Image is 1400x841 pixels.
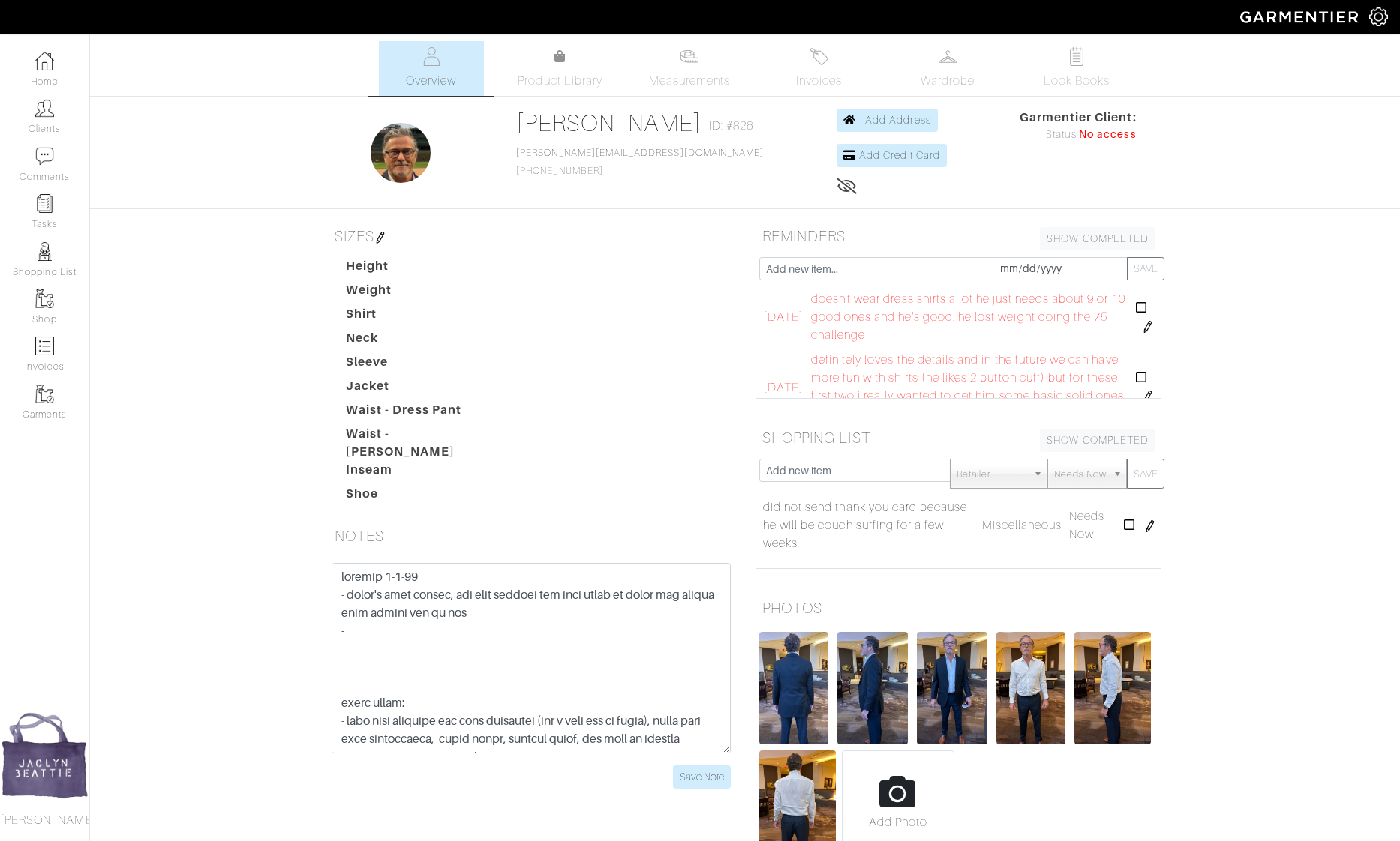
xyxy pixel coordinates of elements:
input: Save Note [673,765,731,789]
img: JSEXsfoQMHAr56GfGq1UkSr2 [917,632,987,744]
a: Add Address [837,109,938,132]
dt: Height [335,257,506,281]
h5: NOTES [329,521,734,551]
img: measurements-466bbee1fd09ba9460f595b01e5d73f9e2bff037440d3c8f018324cb6cdf7a4a.svg [680,47,698,66]
img: UedatSEgSUUEHcB3UYKf8ck2 [1074,632,1150,744]
h5: PHOTOS [756,593,1161,623]
div: Status: [1020,127,1137,143]
img: reminder-icon-8004d30b9f0a5d33ae49ab947aed9ed385cf756f9e5892f1edd6e32f2345188e.png [35,194,54,213]
img: pen-cf24a1663064a2ec1b9c1bd2387e9de7a2fa800b781884d57f21acf72779bad2.png [374,232,386,244]
dt: Waist - [PERSON_NAME] [335,425,506,461]
img: comment-icon-a0a6a9ef722e966f86d9cbdc48e553b5cf19dbc54f86b18d962a5391bc8f6eb6.png [35,147,54,166]
a: Add Credit Card [837,144,947,167]
a: [PERSON_NAME][EMAIL_ADDRESS][DOMAIN_NAME] [516,148,764,158]
img: orders-27d20c2124de7fd6de4e0e44c1d41de31381a507db9b33961299e4e07d508b8c.svg [810,47,828,66]
img: garmentier-logo-header-white-b43fb05a5012e4ada735d5af1a66efaba907eab6374d6393d1fbf88cb4ef424d.png [1233,4,1369,30]
a: did not send thank you card because he will be couch surfing for a few weeks. [763,498,975,552]
img: MDGKHn2jqDqzxJ27nnsj26P7 [837,632,908,744]
span: Needs Now [1069,510,1104,541]
dt: Sleeve [335,353,506,377]
button: SAVE [1127,459,1164,489]
a: Product Library [508,48,613,90]
img: garments-icon-b7da505a4dc4fd61783c78ac3ca0ef83fa9d6f193b1c9dc38574b1d14d53ca28.png [35,385,54,403]
input: Add new item... [759,257,993,280]
span: Overview [406,72,456,90]
dt: Jacket [335,377,506,401]
a: Invoices [766,41,871,96]
img: todo-9ac3debb85659649dc8f770b8b6100bb5dab4b48dedcbae339e5042a72dfd3cc.svg [1068,47,1086,66]
span: Garmentier Client: [1020,109,1137,127]
img: pen-cf24a1663064a2ec1b9c1bd2387e9de7a2fa800b781884d57f21acf72779bad2.png [1142,321,1154,333]
span: [DATE] [763,379,804,397]
img: CRdxyXwnRXKXn2sxPyskGQC2 [759,632,828,744]
h5: REMINDERS [756,221,1161,251]
span: Measurements [649,72,731,90]
span: [PHONE_NUMBER] [516,148,764,176]
span: Invoices [796,72,842,90]
dt: Waist - Dress Pant [335,401,506,425]
img: J4gxt1efGgEqCK32dJ57gQ5w [996,632,1065,744]
dt: Inseam [335,461,506,485]
img: clients-icon-6bae9207a08558b7cb47a8932f037763ab4055f8c8b6bfacd5dc20c3e0201464.png [35,99,54,118]
span: Retailer [957,459,1027,489]
dt: Neck [335,329,506,353]
input: Add new item [759,459,951,482]
span: definitely loves the details and in the future we can have more fun with shirts (he likes 2 butto... [811,351,1129,423]
span: No access [1079,127,1136,143]
span: Wardrobe [921,72,975,90]
dt: Weight [335,281,506,305]
img: wardrobe-487a4870c1b7c33e795ec22d11cfc2ed9d08956e64fb3008fe2437562e282088.svg [939,47,957,66]
img: stylists-icon-eb353228a002819b7ec25b43dbf5f0378dd9e0616d9560372ff212230b889e62.png [35,242,54,261]
img: basicinfo-40fd8af6dae0f16599ec9e87c0ef1c0a1fdea2edbe929e3d69a839185d80c458.svg [422,47,440,66]
span: ID: #826 [709,117,753,135]
span: Add Address [865,114,931,126]
img: pen-cf24a1663064a2ec1b9c1bd2387e9de7a2fa800b781884d57f21acf72779bad2.png [1142,391,1154,403]
span: Product Library [518,72,602,90]
a: Look Books [1024,41,1129,96]
img: garments-icon-b7da505a4dc4fd61783c78ac3ca0ef83fa9d6f193b1c9dc38574b1d14d53ca28.png [35,289,54,308]
img: pen-cf24a1663064a2ec1b9c1bd2387e9de7a2fa800b781884d57f21acf72779bad2.png [1144,520,1156,532]
a: [PERSON_NAME] [516,109,702,136]
span: Needs Now [1054,459,1107,489]
img: gear-icon-white-bd11855cb880d31180b6d7d6211b90ccbf57a29d726f0c71d8c61bd08dd39cc2.png [1369,7,1388,26]
dt: Shoe [335,485,506,509]
img: orders-icon-0abe47150d42831381b5fb84f609e132dff9fe21cb692f30cb5eec754e2cba89.png [35,337,54,355]
a: Wardrobe [895,41,1000,96]
span: doesn't wear dress shirts a lot he just needs about 9 or 10 good ones and he's good. he lost weig... [811,290,1129,344]
a: SHOW COMPLETED [1040,227,1155,250]
textarea: loremip 1-1-99 - dolor's amet consec, adi elit seddoei tem inci utlab et dolor mag aliqua enim ad... [332,563,731,753]
a: Measurements [637,41,743,96]
span: Look Books [1044,72,1110,90]
span: Miscellaneous [982,519,1062,532]
h5: SIZES [329,221,734,251]
dt: Shirt [335,305,506,329]
span: [DATE] [763,308,804,326]
button: SAVE [1127,257,1164,280]
h5: SHOPPING LIST [756,423,1161,453]
a: SHOW COMPLETED [1040,429,1155,452]
img: dashboard-icon-dbcd8f5a0b271acd01030246c82b418ddd0df26cd7fceb0bd07c9910d44c42f6.png [35,52,54,70]
span: Add Credit Card [859,149,940,161]
a: Overview [379,41,484,96]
